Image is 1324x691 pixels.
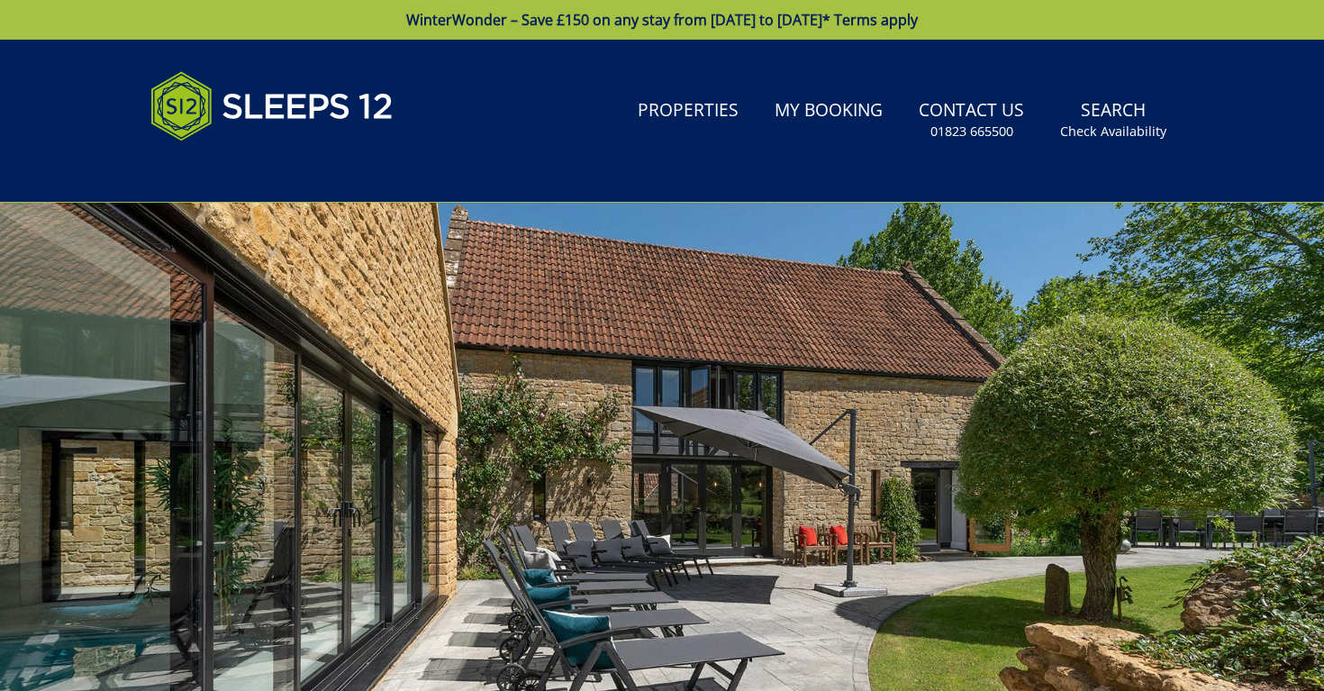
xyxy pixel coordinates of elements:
[1053,91,1174,150] a: SearchCheck Availability
[767,91,890,132] a: My Booking
[911,91,1031,150] a: Contact Us01823 665500
[150,61,394,151] img: Sleeps 12
[930,123,1013,141] small: 01823 665500
[630,91,746,132] a: Properties
[141,162,331,177] iframe: Customer reviews powered by Trustpilot
[1060,123,1166,141] small: Check Availability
